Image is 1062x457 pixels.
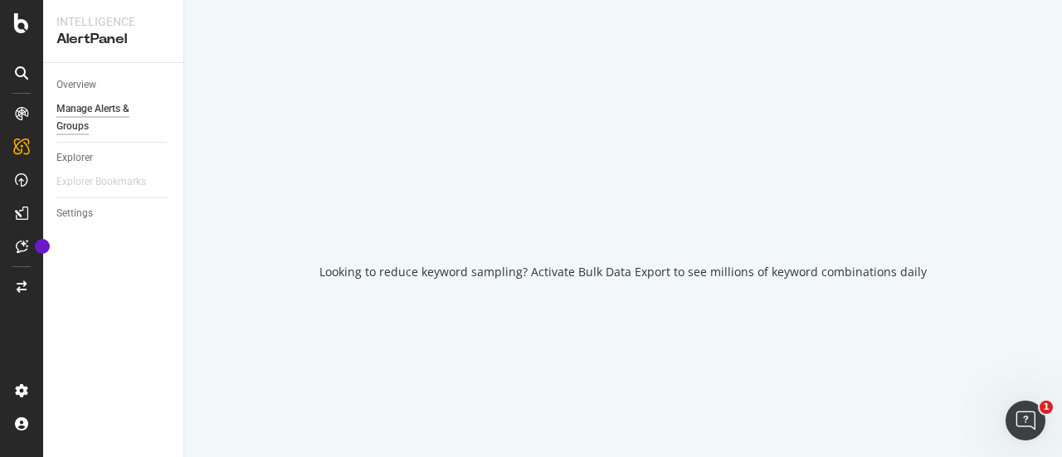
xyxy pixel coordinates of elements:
a: Explorer [56,149,172,167]
iframe: Intercom live chat [1006,401,1045,440]
a: Manage Alerts & Groups [56,100,172,135]
div: AlertPanel [56,30,170,49]
div: Intelligence [56,13,170,30]
div: Overview [56,76,96,94]
div: Settings [56,205,93,222]
a: Settings [56,205,172,222]
div: Explorer [56,149,93,167]
span: 1 [1040,401,1053,414]
div: Manage Alerts & Groups [56,100,156,135]
a: Explorer Bookmarks [56,173,163,191]
a: Overview [56,76,172,94]
div: animation [563,177,683,237]
div: Tooltip anchor [35,239,50,254]
div: Looking to reduce keyword sampling? Activate Bulk Data Export to see millions of keyword combinat... [319,264,927,280]
div: Explorer Bookmarks [56,173,146,191]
